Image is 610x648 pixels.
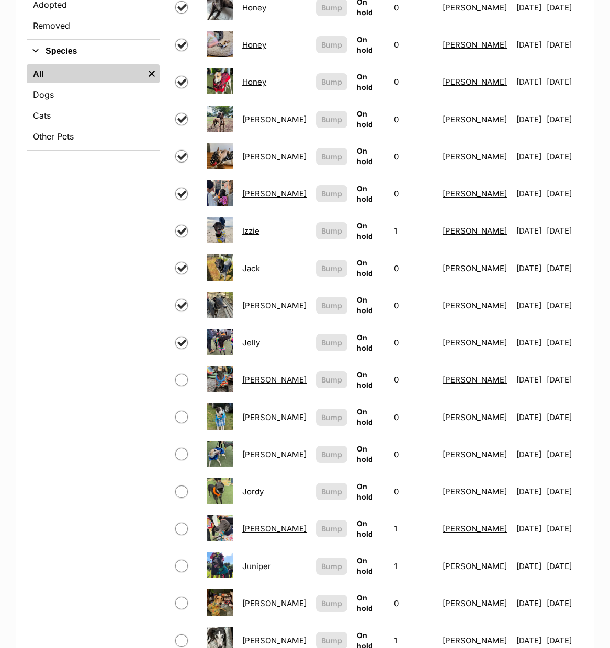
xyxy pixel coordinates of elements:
[512,176,546,212] td: [DATE]
[512,250,546,286] td: [DATE]
[512,101,546,137] td: [DATE]
[443,3,507,13] a: [PERSON_NAME]
[316,334,347,351] button: Bump
[390,176,438,212] td: 0
[547,27,582,63] td: [DATE]
[357,35,373,54] span: On hold
[512,473,546,510] td: [DATE]
[443,40,507,50] a: [PERSON_NAME]
[443,487,507,496] a: [PERSON_NAME]
[316,483,347,500] button: Bump
[207,143,233,169] img: Hugo
[321,635,342,646] span: Bump
[390,399,438,435] td: 0
[242,3,266,13] a: Honey
[207,478,233,504] img: Jordy
[242,449,307,459] a: [PERSON_NAME]
[443,152,507,161] a: [PERSON_NAME]
[207,254,233,281] img: Jack
[443,189,507,199] a: [PERSON_NAME]
[316,73,347,90] button: Bump
[242,338,260,348] a: Jelly
[547,585,582,621] td: [DATE]
[390,436,438,472] td: 0
[321,76,342,87] span: Bump
[512,64,546,100] td: [DATE]
[321,188,342,199] span: Bump
[390,213,438,249] td: 1
[443,449,507,459] a: [PERSON_NAME]
[321,337,342,348] span: Bump
[316,36,347,53] button: Bump
[512,213,546,249] td: [DATE]
[242,263,260,273] a: Jack
[27,62,160,150] div: Species
[321,598,342,609] span: Bump
[357,258,373,277] span: On hold
[547,213,582,249] td: [DATE]
[512,325,546,361] td: [DATE]
[321,449,342,460] span: Bump
[242,635,307,645] a: [PERSON_NAME]
[547,287,582,323] td: [DATE]
[357,519,373,538] span: On hold
[207,292,233,318] img: Jeffy
[547,138,582,175] td: [DATE]
[390,101,438,137] td: 0
[357,333,373,352] span: On hold
[443,412,507,422] a: [PERSON_NAME]
[321,374,342,385] span: Bump
[512,27,546,63] td: [DATE]
[390,325,438,361] td: 0
[547,176,582,212] td: [DATE]
[547,399,582,435] td: [DATE]
[321,486,342,497] span: Bump
[207,441,233,467] img: Jojo
[316,371,347,388] button: Bump
[321,263,342,274] span: Bump
[512,399,546,435] td: [DATE]
[443,114,507,124] a: [PERSON_NAME]
[242,412,307,422] a: [PERSON_NAME]
[27,64,144,83] a: All
[316,446,347,463] button: Bump
[144,64,160,83] a: Remove filter
[357,593,373,612] span: On hold
[357,146,373,166] span: On hold
[27,85,160,104] a: Dogs
[242,77,266,87] a: Honey
[27,127,160,146] a: Other Pets
[443,263,507,273] a: [PERSON_NAME]
[207,31,233,57] img: Honey
[321,523,342,534] span: Bump
[443,375,507,385] a: [PERSON_NAME]
[207,366,233,392] img: Joey
[242,561,271,571] a: Juniper
[357,370,373,389] span: On hold
[207,68,233,94] img: Honey
[321,2,342,13] span: Bump
[357,407,373,426] span: On hold
[390,362,438,398] td: 0
[390,27,438,63] td: 0
[316,111,347,128] button: Bump
[390,473,438,510] td: 0
[207,515,233,541] img: Juliette
[321,39,342,50] span: Bump
[357,72,373,91] span: On hold
[390,138,438,175] td: 0
[547,64,582,100] td: [DATE]
[321,412,342,423] span: Bump
[321,151,342,162] span: Bump
[547,325,582,361] td: [DATE]
[321,561,342,572] span: Bump
[443,598,507,608] a: [PERSON_NAME]
[316,558,347,575] button: Bump
[321,114,342,125] span: Bump
[512,362,546,398] td: [DATE]
[443,338,507,348] a: [PERSON_NAME]
[207,552,233,578] img: Juniper
[443,300,507,310] a: [PERSON_NAME]
[316,520,347,537] button: Bump
[443,77,507,87] a: [PERSON_NAME]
